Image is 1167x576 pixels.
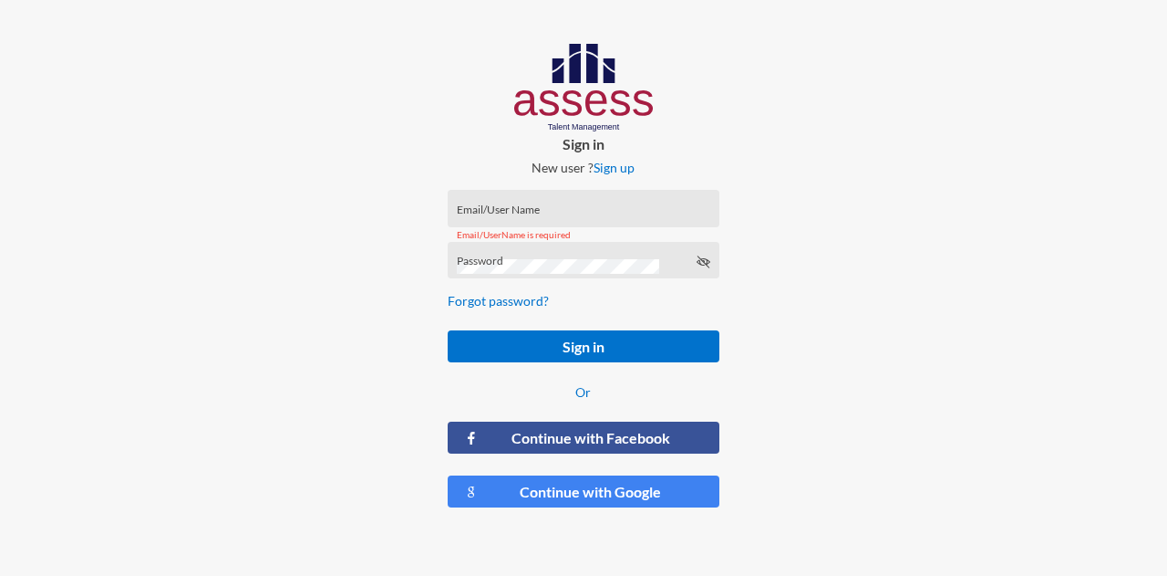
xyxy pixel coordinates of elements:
[448,476,720,508] button: Continue with Google
[448,293,549,309] a: Forgot password?
[457,230,710,240] mat-error: Email/UserName is required
[514,44,654,131] img: AssessLogoo.svg
[433,160,735,175] p: New user ?
[448,422,720,454] button: Continue with Facebook
[594,160,635,175] a: Sign up
[448,330,720,362] button: Sign in
[448,384,720,400] p: Or
[433,135,735,152] p: Sign in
